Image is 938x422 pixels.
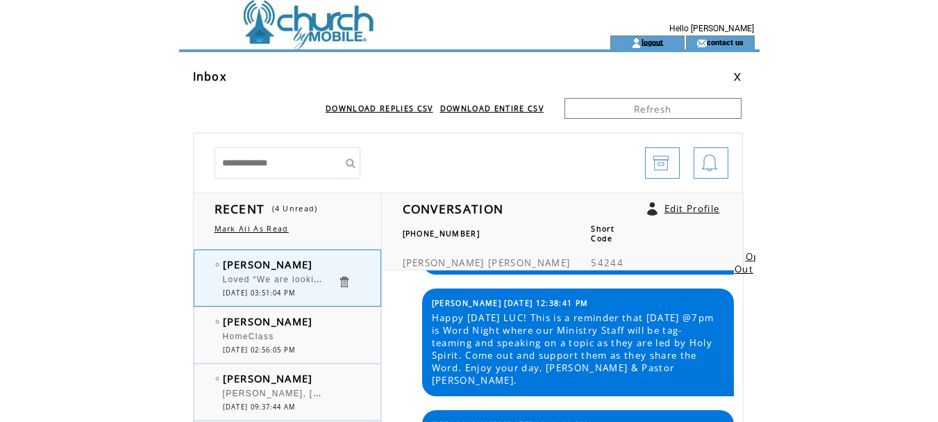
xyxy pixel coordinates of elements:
span: [PERSON_NAME], [PERSON_NAME][EMAIL_ADDRESS][DOMAIN_NAME] [223,385,558,399]
a: Refresh [564,98,742,119]
a: contact us [707,38,744,47]
a: Mark All As Read [215,224,289,234]
a: Edit Profile [664,202,720,215]
span: [PERSON_NAME] [488,257,570,269]
span: [PERSON_NAME] [403,257,485,269]
span: [PERSON_NAME] [223,371,313,385]
a: DOWNLOAD ENTIRE CSV [440,104,544,113]
a: logout [642,38,663,47]
img: archive.png [653,148,669,179]
img: contact_us_icon.gif [696,38,707,49]
a: DOWNLOAD REPLIES CSV [326,104,433,113]
span: RECENT [215,200,265,217]
span: [PERSON_NAME] [223,257,313,271]
span: HomeClass [223,332,274,341]
span: [PERSON_NAME] [DATE] 12:38:41 PM [432,298,589,308]
a: Click to delete these messgaes [337,275,351,289]
span: [DATE] 03:51:04 PM [223,289,296,298]
img: bell.png [701,148,718,179]
img: bulletEmpty.png [215,320,219,323]
span: [DATE] 02:56:05 PM [223,346,296,355]
span: [DATE] 09:37:44 AM [223,403,296,412]
img: bulletEmpty.png [215,377,219,380]
a: Click to edit user profile [647,202,658,216]
span: Hello [PERSON_NAME] [669,24,754,33]
span: (4 Unread) [272,204,318,213]
span: [PERSON_NAME] [223,314,313,328]
span: 54244 [591,257,623,269]
span: Happy [DATE] LUC! This is a reminder that [DATE] @7pm is Word Night where our Ministry Staff will... [432,311,723,387]
img: bulletEmpty.png [215,263,219,266]
span: Inbox [193,69,227,84]
input: Submit [340,147,360,179]
span: Short Code [591,224,614,243]
img: account_icon.gif [631,38,642,49]
a: Opt Out [735,250,764,275]
span: [PHONE_NUMBER] [403,229,480,238]
span: CONVERSATION [403,200,504,217]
